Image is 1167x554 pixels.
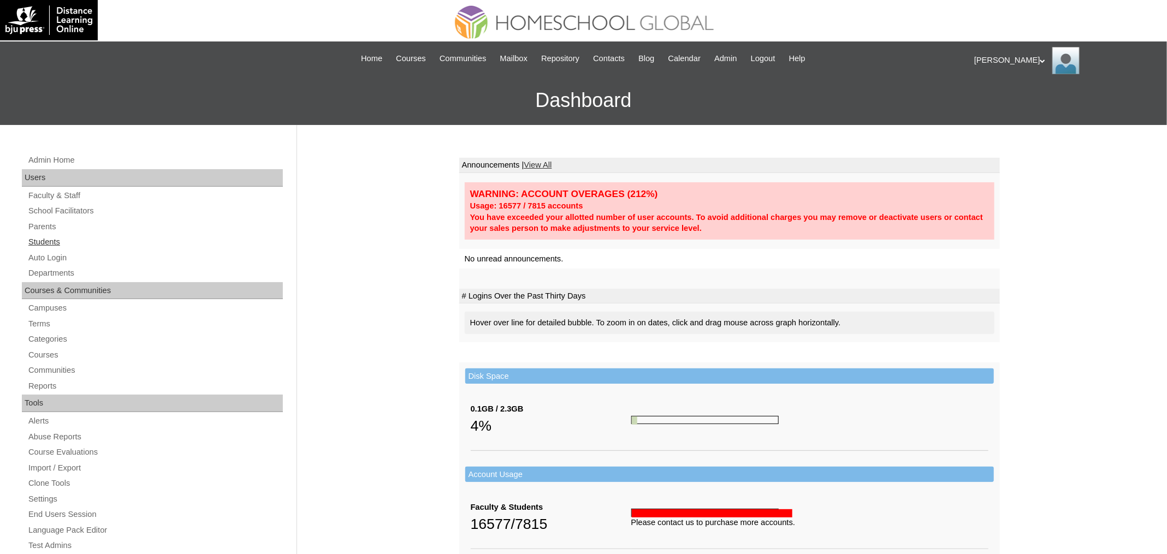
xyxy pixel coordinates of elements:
[27,189,283,202] a: Faculty & Staff
[470,201,583,210] strong: Usage: 16577 / 7815 accounts
[356,52,388,65] a: Home
[471,415,631,437] div: 4%
[745,52,781,65] a: Logout
[459,249,1000,269] td: No unread announcements.
[27,317,283,331] a: Terms
[471,403,631,415] div: 0.1GB / 2.3GB
[789,52,805,65] span: Help
[396,52,426,65] span: Courses
[524,160,552,169] a: View All
[465,312,994,334] div: Hover over line for detailed bubble. To zoom in on dates, click and drag mouse across graph horiz...
[27,476,283,490] a: Clone Tools
[27,364,283,377] a: Communities
[471,513,631,535] div: 16577/7815
[638,52,654,65] span: Blog
[500,52,528,65] span: Mailbox
[27,204,283,218] a: School Facilitators
[470,188,989,200] div: WARNING: ACCOUNT OVERAGES (212%)
[5,5,92,35] img: logo-white.png
[27,430,283,444] a: Abuse Reports
[22,395,283,412] div: Tools
[27,445,283,459] a: Course Evaluations
[361,52,382,65] span: Home
[536,52,585,65] a: Repository
[27,251,283,265] a: Auto Login
[434,52,492,65] a: Communities
[27,379,283,393] a: Reports
[27,414,283,428] a: Alerts
[974,47,1156,74] div: [PERSON_NAME]
[459,158,1000,173] td: Announcements |
[1052,47,1080,74] img: Ariane Ebuen
[631,517,988,528] div: Please contact us to purchase more accounts.
[27,523,283,537] a: Language Pack Editor
[27,153,283,167] a: Admin Home
[714,52,737,65] span: Admin
[495,52,534,65] a: Mailbox
[465,467,994,482] td: Account Usage
[784,52,811,65] a: Help
[663,52,706,65] a: Calendar
[709,52,743,65] a: Admin
[22,282,283,300] div: Courses & Communities
[27,235,283,249] a: Students
[465,368,994,384] td: Disk Space
[588,52,630,65] a: Contacts
[27,539,283,552] a: Test Admins
[27,492,283,506] a: Settings
[5,76,1162,125] h3: Dashboard
[593,52,625,65] span: Contacts
[470,212,989,234] div: You have exceeded your allotted number of user accounts. To avoid additional charges you may remo...
[471,502,631,513] div: Faculty & Students
[22,169,283,187] div: Users
[541,52,579,65] span: Repository
[27,220,283,234] a: Parents
[27,508,283,521] a: End Users Session
[27,348,283,362] a: Courses
[27,332,283,346] a: Categories
[440,52,487,65] span: Communities
[27,301,283,315] a: Campuses
[668,52,701,65] span: Calendar
[27,266,283,280] a: Departments
[390,52,431,65] a: Courses
[27,461,283,475] a: Import / Export
[633,52,660,65] a: Blog
[459,289,1000,304] td: # Logins Over the Past Thirty Days
[751,52,775,65] span: Logout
